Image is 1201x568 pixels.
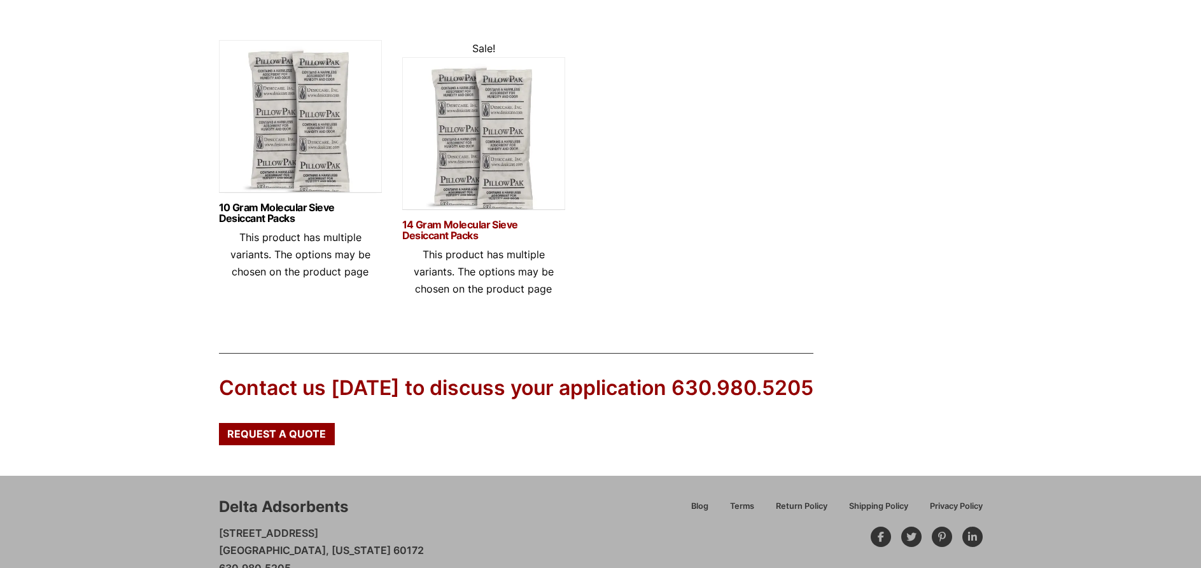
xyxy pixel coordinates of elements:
span: This product has multiple variants. The options may be chosen on the product page [230,231,370,278]
div: Delta Adsorbents [219,496,348,518]
span: Request a Quote [227,429,326,439]
a: Terms [719,499,765,522]
div: Contact us [DATE] to discuss your application 630.980.5205 [219,374,813,403]
a: Shipping Policy [838,499,919,522]
a: Return Policy [765,499,838,522]
span: Shipping Policy [849,502,908,511]
a: Privacy Policy [919,499,983,522]
a: 10 Gram Molecular Sieve Desiccant Packs [219,202,382,224]
span: Return Policy [776,502,827,511]
span: This product has multiple variants. The options may be chosen on the product page [414,248,554,295]
a: Blog [680,499,719,522]
span: Sale! [472,42,495,55]
span: Privacy Policy [930,502,983,511]
a: 14 Gram Molecular Sieve Desiccant Packs [402,219,565,241]
span: Terms [730,502,754,511]
a: Request a Quote [219,423,335,445]
span: Blog [691,502,708,511]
